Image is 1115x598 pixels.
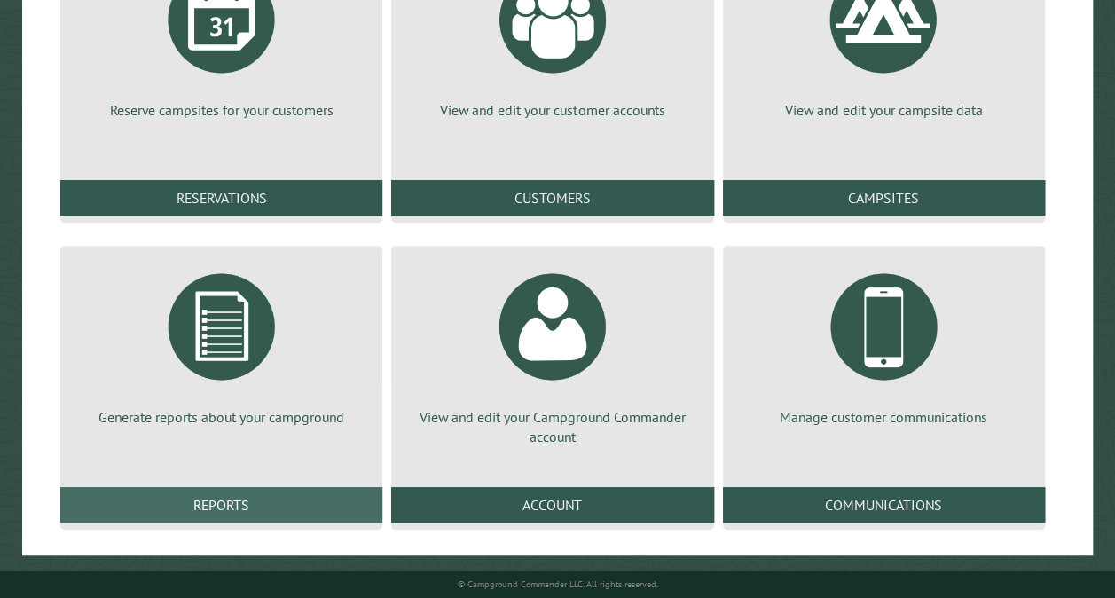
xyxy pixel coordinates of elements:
[412,260,692,447] a: View and edit your Campground Commander account
[60,487,382,523] a: Reports
[723,180,1045,216] a: Campsites
[82,407,361,427] p: Generate reports about your campground
[391,487,713,523] a: Account
[744,260,1024,427] a: Manage customer communications
[412,100,692,120] p: View and edit your customer accounts
[744,407,1024,427] p: Manage customer communications
[82,100,361,120] p: Reserve campsites for your customers
[458,578,658,590] small: © Campground Commander LLC. All rights reserved.
[723,487,1045,523] a: Communications
[744,100,1024,120] p: View and edit your campsite data
[60,180,382,216] a: Reservations
[412,407,692,447] p: View and edit your Campground Commander account
[82,260,361,427] a: Generate reports about your campground
[391,180,713,216] a: Customers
